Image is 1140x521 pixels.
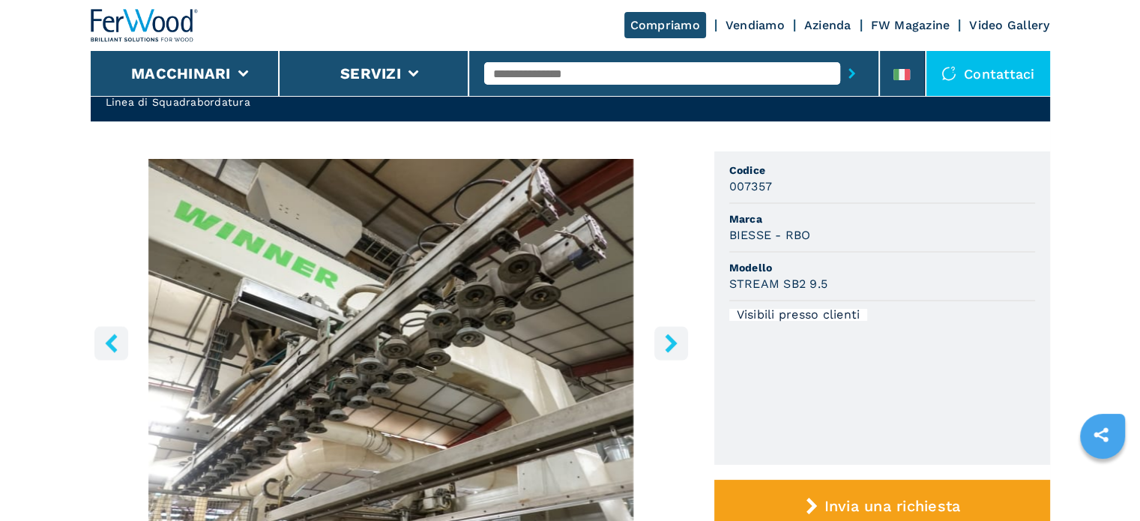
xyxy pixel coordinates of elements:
[729,275,828,292] h3: STREAM SB2 9.5
[106,94,420,109] h2: Linea di Squadrabordatura
[624,12,706,38] a: Compriamo
[840,56,863,91] button: submit-button
[1076,454,1129,510] iframe: Chat
[729,178,773,195] h3: 007357
[94,326,128,360] button: left-button
[871,18,950,32] a: FW Magazine
[804,18,851,32] a: Azienda
[824,497,960,515] span: Invia una richiesta
[131,64,231,82] button: Macchinari
[654,326,688,360] button: right-button
[926,51,1050,96] div: Contattaci
[729,163,1035,178] span: Codice
[729,211,1035,226] span: Marca
[726,18,785,32] a: Vendiamo
[91,9,199,42] img: Ferwood
[340,64,401,82] button: Servizi
[1082,416,1120,454] a: sharethis
[729,226,811,244] h3: BIESSE - RBO
[941,66,956,81] img: Contattaci
[729,260,1035,275] span: Modello
[969,18,1049,32] a: Video Gallery
[729,309,868,321] div: Visibili presso clienti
